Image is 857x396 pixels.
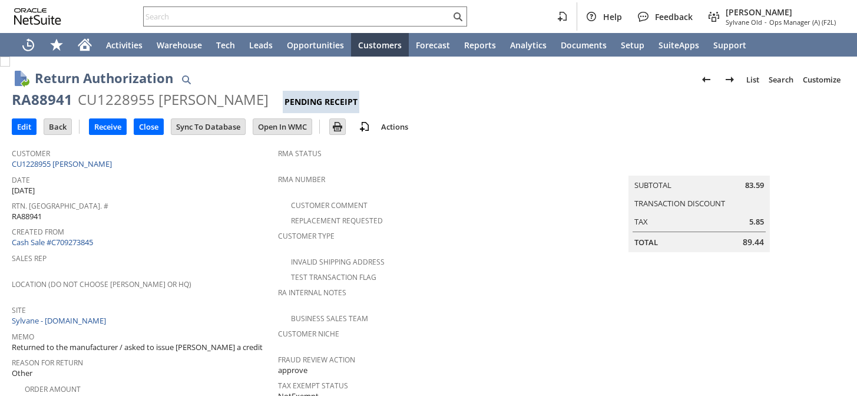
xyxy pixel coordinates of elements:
a: Recent Records [14,33,42,57]
a: Customer Type [278,231,335,241]
span: Forecast [416,39,450,51]
input: Print [330,119,345,134]
a: Warehouse [150,33,209,57]
span: - [765,18,767,27]
a: Customize [798,70,845,89]
span: 89.44 [743,236,764,248]
img: Next [723,72,737,87]
input: Edit [12,119,36,134]
a: Test Transaction Flag [291,272,376,282]
span: Returned to the manufacturer / asked to issue [PERSON_NAME] a credit [12,342,263,353]
span: 5.85 [749,216,764,227]
svg: logo [14,8,61,25]
a: Total [634,237,658,247]
span: Other [12,368,32,379]
span: [DATE] [12,185,35,196]
a: Subtotal [634,180,671,190]
a: Transaction Discount [634,198,725,209]
a: Replacement Requested [291,216,383,226]
a: Location (Do Not Choose [PERSON_NAME] or HQ) [12,279,191,289]
a: Tax [634,216,648,227]
a: Sales Rep [12,253,47,263]
a: Memo [12,332,34,342]
input: Back [44,119,71,134]
svg: Shortcuts [49,38,64,52]
a: Activities [99,33,150,57]
span: SuiteApps [659,39,699,51]
span: Customers [358,39,402,51]
span: Ops Manager (A) (F2L) [769,18,836,27]
div: Shortcuts [42,33,71,57]
img: add-record.svg [358,120,372,134]
span: Tech [216,39,235,51]
span: Sylvane Old [726,18,762,27]
svg: Search [451,9,465,24]
svg: Recent Records [21,38,35,52]
a: Forecast [409,33,457,57]
input: Receive [90,119,126,134]
a: Documents [554,33,614,57]
span: approve [278,365,307,376]
a: Customer Comment [291,200,368,210]
span: [PERSON_NAME] [726,6,836,18]
a: Support [706,33,753,57]
a: Opportunities [280,33,351,57]
div: CU1228955 [PERSON_NAME] [78,90,269,109]
a: Fraud Review Action [278,355,355,365]
img: Quick Find [179,72,193,87]
span: Opportunities [287,39,344,51]
a: RMA Status [278,148,322,159]
a: Reports [457,33,503,57]
a: Customers [351,33,409,57]
a: Tech [209,33,242,57]
a: Created From [12,227,64,237]
span: RA88941 [12,211,42,222]
span: Activities [106,39,143,51]
a: Tax Exempt Status [278,381,348,391]
span: Documents [561,39,607,51]
span: Leads [249,39,273,51]
a: RA Internal Notes [278,288,346,298]
h1: Return Authorization [35,68,173,88]
a: Site [12,305,26,315]
a: Reason For Return [12,358,83,368]
a: SuiteApps [651,33,706,57]
svg: Home [78,38,92,52]
span: Analytics [510,39,547,51]
span: Warehouse [157,39,202,51]
a: CU1228955 [PERSON_NAME] [12,159,115,169]
a: Search [764,70,798,89]
a: Business Sales Team [291,313,368,324]
a: Actions [376,121,413,132]
span: Help [603,11,622,22]
caption: Summary [628,157,770,176]
a: Cash Sale #C709273845 [12,237,93,247]
div: RA88941 [12,90,72,109]
img: Print [330,120,345,134]
input: Search [144,9,451,24]
img: Previous [699,72,713,87]
span: Support [713,39,746,51]
a: RMA Number [278,174,325,184]
a: Invalid Shipping Address [291,257,385,267]
span: Feedback [655,11,693,22]
a: Leads [242,33,280,57]
input: Open In WMC [253,119,312,134]
a: Analytics [503,33,554,57]
a: Sylvane - [DOMAIN_NAME] [12,315,109,326]
a: List [742,70,764,89]
a: Customer [12,148,50,159]
a: Setup [614,33,651,57]
a: Customer Niche [278,329,339,339]
input: Sync To Database [171,119,245,134]
input: Close [134,119,163,134]
a: Order Amount [25,384,81,394]
a: Rtn. [GEOGRAPHIC_DATA]. # [12,201,108,211]
a: Home [71,33,99,57]
span: 83.59 [745,180,764,191]
a: Date [12,175,30,185]
div: Pending Receipt [283,91,359,113]
span: Setup [621,39,644,51]
span: Reports [464,39,496,51]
